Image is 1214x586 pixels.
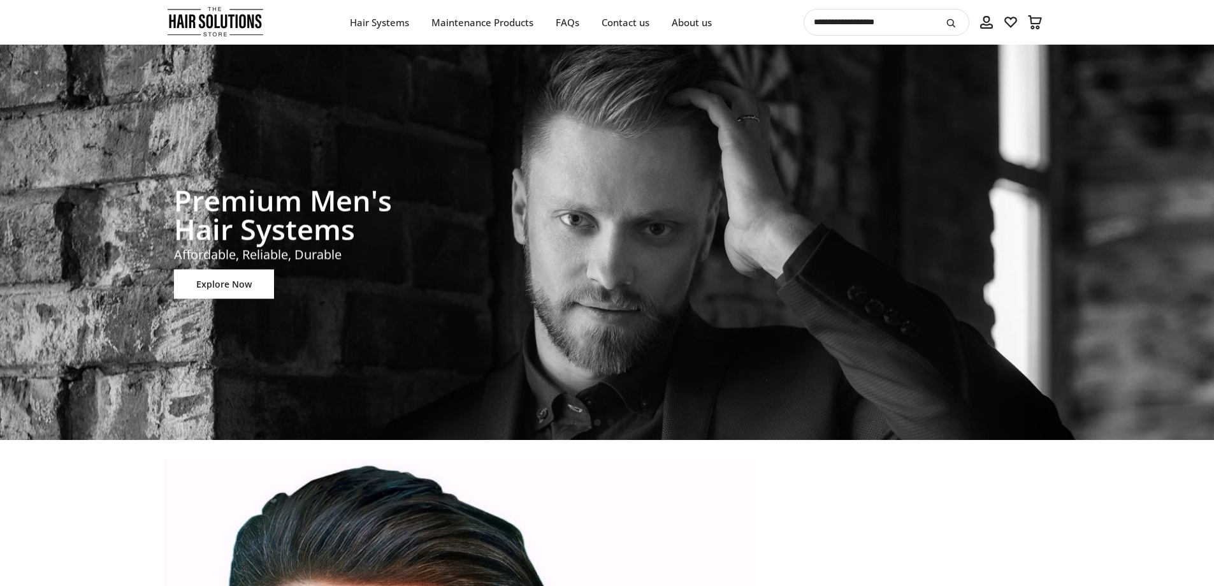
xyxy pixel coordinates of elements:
[168,4,263,40] img: The Hair Solutions Store
[544,15,590,31] a: FAQs
[660,15,723,31] a: About us
[607,419,614,426] li: Page dot 2
[590,15,660,31] a: Contact us
[594,419,601,426] li: Page dot 1
[420,15,544,31] a: Maintenance Products
[174,270,274,299] a: Explore Now
[338,15,420,31] a: Hair Systems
